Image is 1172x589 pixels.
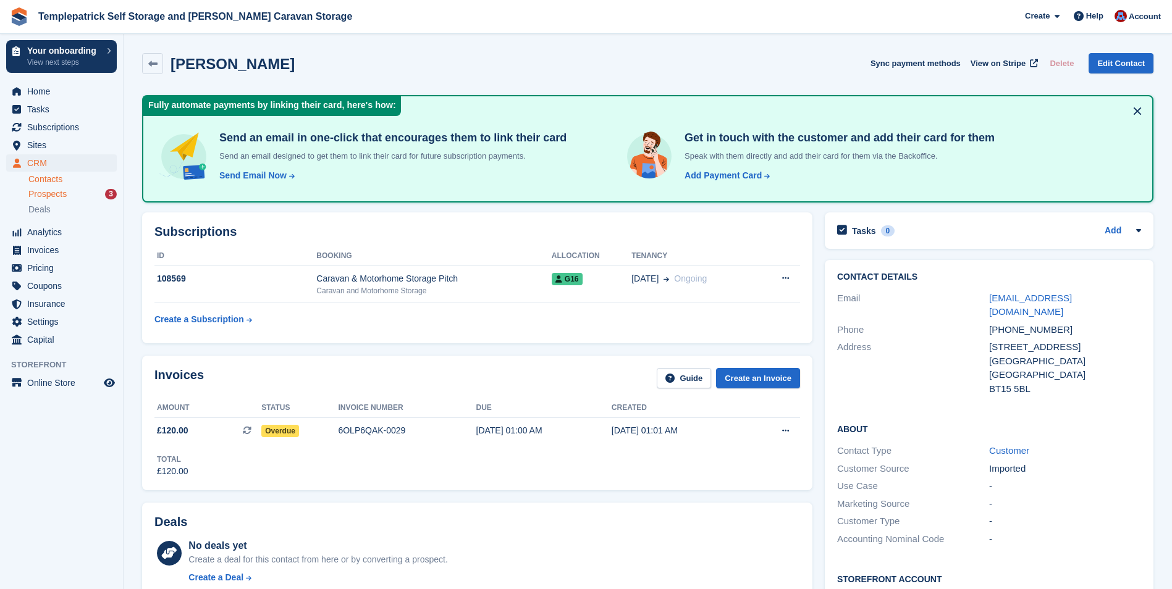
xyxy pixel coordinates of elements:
div: Caravan & Motorhome Storage Pitch [316,272,552,285]
div: [GEOGRAPHIC_DATA] [989,354,1141,369]
h2: Deals [154,515,187,529]
span: Sites [27,136,101,154]
a: menu [6,313,117,330]
span: Deals [28,204,51,215]
p: View next steps [27,57,101,68]
h2: Subscriptions [154,225,800,239]
span: Tasks [27,101,101,118]
span: Coupons [27,277,101,294]
span: Create [1025,10,1050,22]
h2: Storefront Account [837,572,1141,585]
span: Ongoing [674,274,707,283]
div: Create a Subscription [154,313,244,326]
div: Accounting Nominal Code [837,532,989,546]
button: Delete [1045,53,1079,73]
a: Create an Invoice [716,368,800,388]
div: Imported [989,462,1141,476]
a: Contacts [28,173,117,185]
div: [DATE] 01:00 AM [476,424,612,437]
div: - [989,514,1141,528]
th: Status [261,398,338,418]
th: Allocation [552,246,631,266]
span: Home [27,83,101,100]
h2: [PERSON_NAME] [171,56,295,72]
span: £120.00 [157,424,188,437]
a: menu [6,101,117,118]
div: - [989,532,1141,546]
div: £120.00 [157,465,188,478]
div: Fully automate payments by linking their card, here's how: [143,96,401,116]
h4: Get in touch with the customer and add their card for them [680,131,995,145]
span: Pricing [27,259,101,277]
a: Your onboarding View next steps [6,40,117,73]
span: Settings [27,313,101,330]
h4: Send an email in one-click that encourages them to link their card [214,131,567,145]
img: send-email-b5881ef4c8f827a638e46e229e590028c7e36e3a6c99d2365469aff88783de13.svg [158,131,209,182]
div: Create a Deal [188,571,243,584]
div: BT15 5BL [989,382,1141,396]
a: menu [6,154,117,172]
span: G16 [552,273,583,285]
a: Customer [989,445,1029,456]
div: Email [837,291,989,319]
div: Create a deal for this contact from here or by converting a prospect. [188,553,447,566]
a: Templepatrick Self Storage and [PERSON_NAME] Caravan Storage [33,6,357,27]
div: Address [837,340,989,396]
span: Capital [27,331,101,348]
a: menu [6,277,117,294]
div: Customer Source [837,462,989,476]
div: 6OLP6QAK-0029 [338,424,476,437]
a: Create a Subscription [154,308,252,331]
a: Prospects 3 [28,188,117,201]
div: Send Email Now [219,169,287,182]
a: menu [6,223,117,241]
span: Prospects [28,188,67,200]
button: Sync payment methods [871,53,961,73]
img: get-in-touch-e3e95b6451f4e49772a6039d3abdde126589d6f45a760754adfa51be33bf0f70.svg [624,131,675,182]
div: 3 [105,189,117,199]
th: ID [154,246,316,266]
a: menu [6,259,117,277]
th: Due [476,398,612,418]
a: Add [1105,224,1121,238]
h2: About [837,422,1141,435]
img: Leigh [1115,10,1127,22]
div: Use Case [837,479,989,493]
span: Online Store [27,374,101,391]
a: menu [6,136,117,154]
div: [GEOGRAPHIC_DATA] [989,368,1141,382]
img: stora-icon-8386f47178a22dfd0bd8f6a31ec36ba5ce8667c1dd55bd0f319d3a0aa187defe.svg [10,7,28,26]
span: View on Stripe [971,57,1026,70]
div: Caravan and Motorhome Storage [316,285,552,296]
span: Analytics [27,223,101,241]
span: Storefront [11,359,123,371]
div: No deals yet [188,538,447,553]
span: Invoices [27,241,101,259]
h2: Invoices [154,368,204,388]
span: Overdue [261,425,299,437]
div: Contact Type [837,444,989,458]
span: [DATE] [631,272,659,285]
p: Speak with them directly and add their card for them via the Backoffice. [680,150,995,162]
div: Total [157,454,188,465]
h2: Contact Details [837,272,1141,282]
div: [PHONE_NUMBER] [989,323,1141,337]
h2: Tasks [852,225,876,236]
a: View on Stripe [966,53,1040,73]
th: Amount [154,398,261,418]
a: Create a Deal [188,571,447,584]
div: [STREET_ADDRESS] [989,340,1141,354]
th: Created [612,398,747,418]
div: 108569 [154,272,316,285]
a: Deals [28,203,117,216]
a: Add Payment Card [680,169,771,182]
a: menu [6,331,117,348]
span: CRM [27,154,101,172]
a: Preview store [102,375,117,390]
th: Tenancy [631,246,757,266]
a: menu [6,241,117,259]
div: [DATE] 01:01 AM [612,424,747,437]
p: Send an email designed to get them to link their card for future subscription payments. [214,150,567,162]
a: menu [6,83,117,100]
div: Customer Type [837,514,989,528]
